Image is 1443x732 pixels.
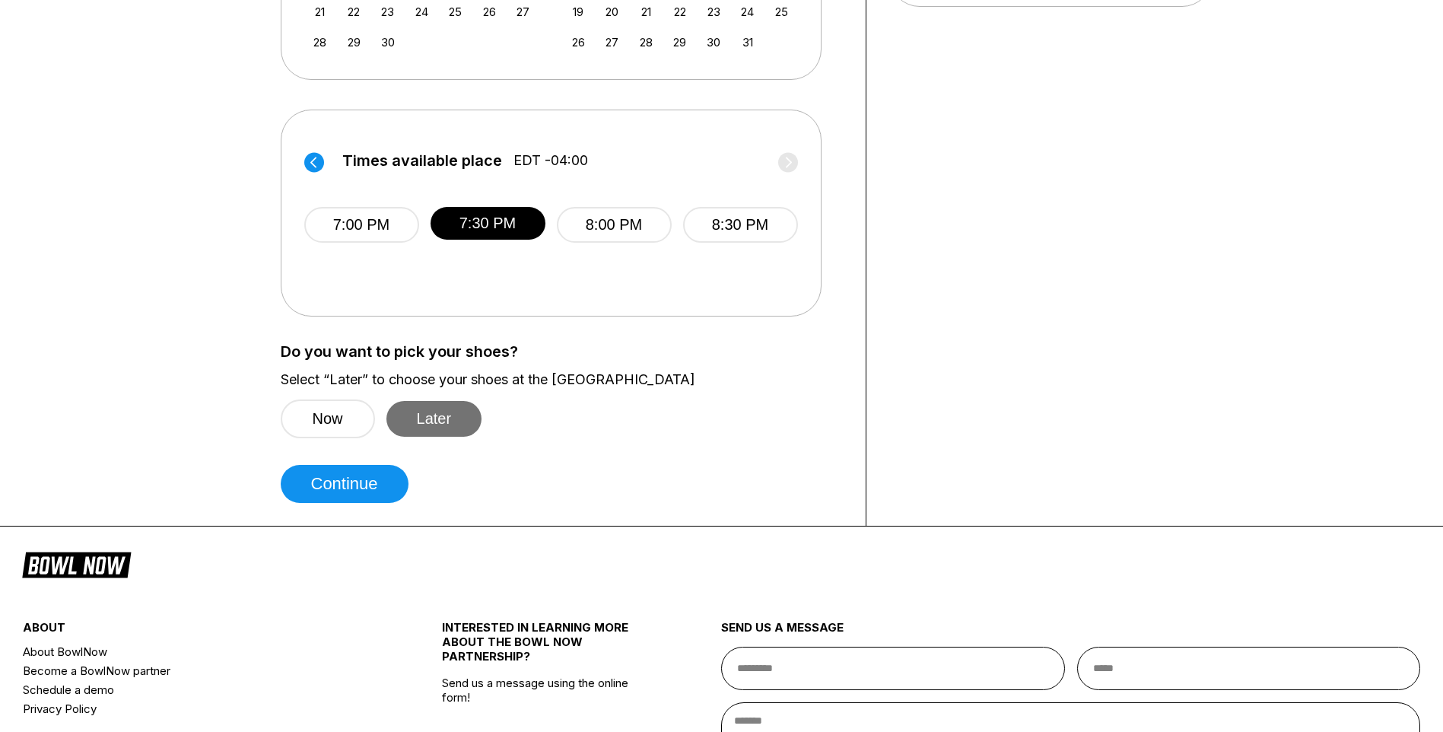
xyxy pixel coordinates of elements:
div: Choose Friday, October 31st, 2025 [737,32,758,53]
div: Choose Monday, October 20th, 2025 [602,2,622,22]
button: Later [386,401,482,437]
div: send us a message [721,620,1420,647]
div: Choose Thursday, October 30th, 2025 [704,32,724,53]
div: Choose Tuesday, September 30th, 2025 [377,32,398,53]
div: Choose Friday, October 24th, 2025 [737,2,758,22]
div: Choose Sunday, October 26th, 2025 [568,32,589,53]
div: Choose Wednesday, October 29th, 2025 [669,32,690,53]
div: Choose Monday, October 27th, 2025 [602,32,622,53]
div: Choose Monday, September 29th, 2025 [344,32,364,53]
div: Choose Friday, September 26th, 2025 [479,2,500,22]
a: About BowlNow [23,642,372,661]
div: Choose Sunday, October 19th, 2025 [568,2,589,22]
div: INTERESTED IN LEARNING MORE ABOUT THE BOWL NOW PARTNERSHIP? [442,620,652,676]
div: Choose Tuesday, September 23rd, 2025 [377,2,398,22]
a: Become a BowlNow partner [23,661,372,680]
button: Now [281,399,375,438]
a: Privacy Policy [23,699,372,718]
div: about [23,620,372,642]
label: Do you want to pick your shoes? [281,343,843,360]
div: Choose Wednesday, September 24th, 2025 [412,2,432,22]
div: Choose Thursday, September 25th, 2025 [445,2,466,22]
button: 7:00 PM [304,207,419,243]
div: Choose Saturday, September 27th, 2025 [513,2,533,22]
button: 8:30 PM [683,207,798,243]
a: Schedule a demo [23,680,372,699]
span: Times available place [342,152,502,169]
div: Choose Wednesday, October 22nd, 2025 [669,2,690,22]
div: Choose Tuesday, October 21st, 2025 [636,2,656,22]
div: Choose Sunday, September 28th, 2025 [310,32,330,53]
button: Continue [281,465,408,503]
div: Choose Thursday, October 23rd, 2025 [704,2,724,22]
div: Choose Monday, September 22nd, 2025 [344,2,364,22]
div: Choose Tuesday, October 28th, 2025 [636,32,656,53]
button: 8:00 PM [557,207,672,243]
label: Select “Later” to choose your shoes at the [GEOGRAPHIC_DATA] [281,371,843,388]
div: Choose Saturday, October 25th, 2025 [771,2,792,22]
button: 7:30 PM [431,207,545,240]
span: EDT -04:00 [513,152,588,169]
div: Choose Sunday, September 21st, 2025 [310,2,330,22]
